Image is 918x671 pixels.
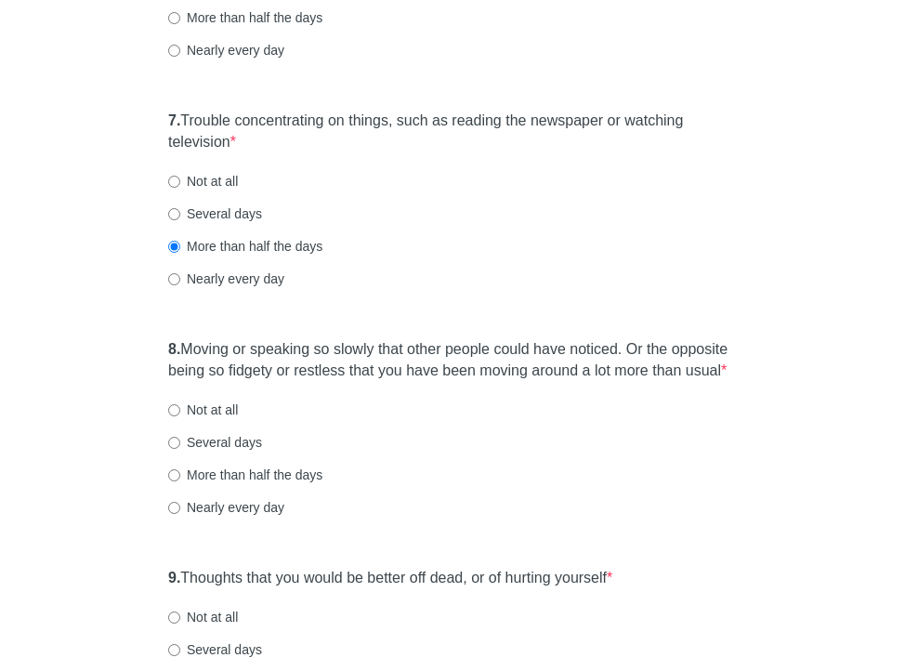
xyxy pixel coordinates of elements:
[168,172,238,191] label: Not at all
[168,401,238,419] label: Not at all
[168,498,284,517] label: Nearly every day
[168,640,262,659] label: Several days
[168,339,750,382] label: Moving or speaking so slowly that other people could have noticed. Or the opposite being so fidge...
[168,45,180,57] input: Nearly every day
[168,12,180,24] input: More than half the days
[168,644,180,656] input: Several days
[168,8,322,27] label: More than half the days
[168,612,180,624] input: Not at all
[168,568,612,589] label: Thoughts that you would be better off dead, or of hurting yourself
[168,570,180,585] strong: 9.
[168,176,180,188] input: Not at all
[168,208,180,220] input: Several days
[168,437,180,449] input: Several days
[168,341,180,357] strong: 8.
[168,404,180,416] input: Not at all
[168,466,322,484] label: More than half the days
[168,469,180,481] input: More than half the days
[168,502,180,514] input: Nearly every day
[168,433,262,452] label: Several days
[168,270,284,288] label: Nearly every day
[168,241,180,253] input: More than half the days
[168,204,262,223] label: Several days
[168,41,284,59] label: Nearly every day
[168,237,322,256] label: More than half the days
[168,608,238,626] label: Not at all
[168,273,180,285] input: Nearly every day
[168,112,180,128] strong: 7.
[168,111,750,153] label: Trouble concentrating on things, such as reading the newspaper or watching television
